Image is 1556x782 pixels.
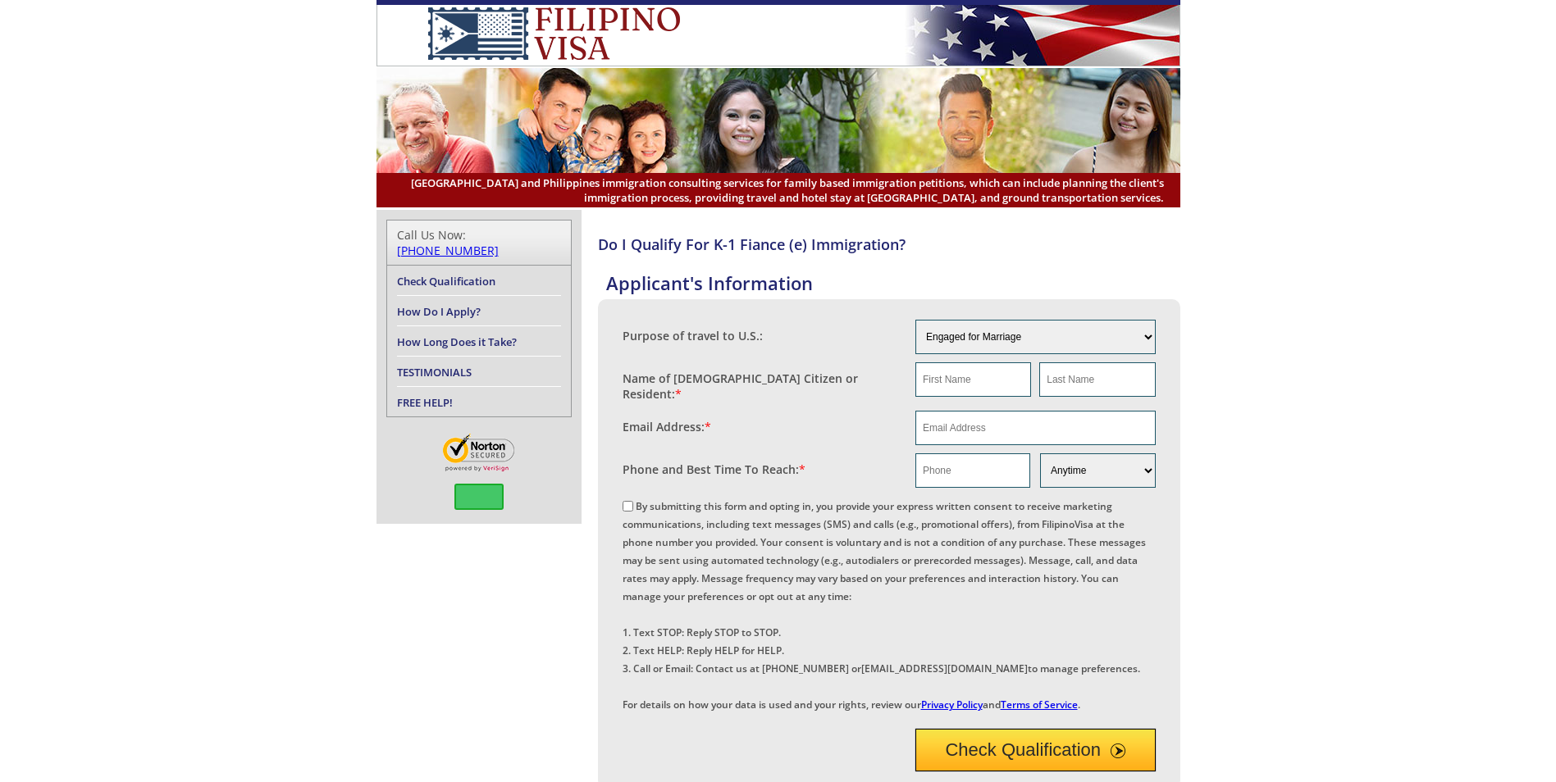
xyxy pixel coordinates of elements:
[1039,362,1155,397] input: Last Name
[397,243,499,258] a: [PHONE_NUMBER]
[623,419,711,434] label: Email Address:
[598,234,1180,254] h4: Do I Qualify For K-1 Fiance (e) Immigration?
[397,304,481,319] a: How Do I Apply?
[915,362,1031,397] input: First Name
[915,453,1030,488] input: Phone
[921,698,983,712] a: Privacy Policy
[623,501,633,511] input: By submitting this form and opting in, you provide your express written consent to receive market...
[623,371,900,402] label: Name of [DEMOGRAPHIC_DATA] Citizen or Resident:
[606,271,1180,295] h4: Applicant's Information
[397,274,495,289] a: Check Qualification
[1001,698,1078,712] a: Terms of Service
[397,365,472,380] a: TESTIMONIALS
[1040,453,1155,488] select: Phone and Best Reach Time are required.
[623,328,763,343] label: Purpose of travel to U.S.:
[397,334,517,349] a: How Long Does it Take?
[393,175,1164,205] span: [GEOGRAPHIC_DATA] and Philippines immigration consulting services for family based immigration pe...
[397,395,453,410] a: FREE HELP!
[915,411,1156,445] input: Email Address
[623,461,805,477] label: Phone and Best Time To Reach:
[915,729,1156,771] button: Check Qualification
[397,227,561,258] div: Call Us Now:
[623,499,1146,712] label: By submitting this form and opting in, you provide your express written consent to receive market...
